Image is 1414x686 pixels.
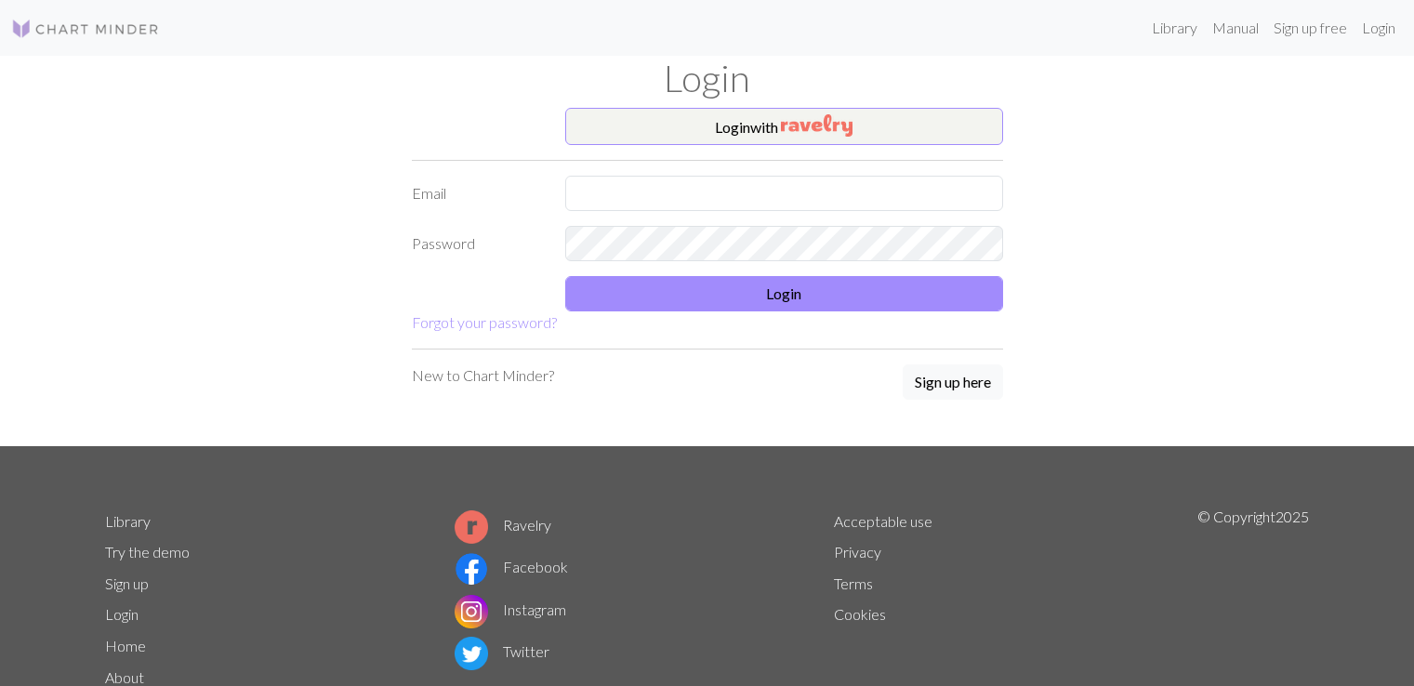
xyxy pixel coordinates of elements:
[565,108,1003,145] button: Loginwith
[105,574,149,592] a: Sign up
[455,600,566,618] a: Instagram
[412,313,557,331] a: Forgot your password?
[455,642,549,660] a: Twitter
[401,176,554,211] label: Email
[455,510,488,544] img: Ravelry logo
[834,605,886,623] a: Cookies
[11,18,160,40] img: Logo
[455,516,551,534] a: Ravelry
[455,595,488,628] img: Instagram logo
[903,364,1003,402] a: Sign up here
[834,512,932,530] a: Acceptable use
[781,114,852,137] img: Ravelry
[834,543,881,561] a: Privacy
[105,605,139,623] a: Login
[903,364,1003,400] button: Sign up here
[1266,9,1355,46] a: Sign up free
[834,574,873,592] a: Terms
[94,56,1321,100] h1: Login
[105,543,190,561] a: Try the demo
[455,552,488,586] img: Facebook logo
[105,512,151,530] a: Library
[1205,9,1266,46] a: Manual
[105,637,146,654] a: Home
[565,276,1003,311] button: Login
[401,226,554,261] label: Password
[455,558,568,575] a: Facebook
[1144,9,1205,46] a: Library
[412,364,554,387] p: New to Chart Minder?
[105,668,144,686] a: About
[455,637,488,670] img: Twitter logo
[1355,9,1403,46] a: Login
